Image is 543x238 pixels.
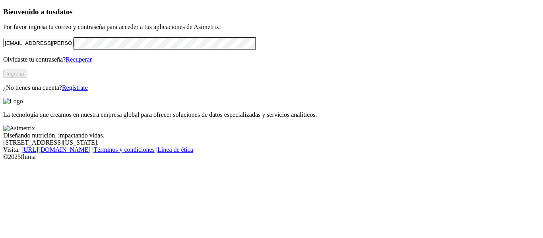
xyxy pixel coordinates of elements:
div: Visita : | | [3,146,540,153]
button: Ingresa [3,70,27,78]
a: Recuperar [66,56,92,63]
img: Asimetrix [3,125,35,132]
p: La tecnología que creamos en nuestra empresa global para ofrecer soluciones de datos especializad... [3,111,540,118]
span: datos [56,8,73,16]
a: [URL][DOMAIN_NAME] [21,146,91,153]
div: [STREET_ADDRESS][US_STATE]. [3,139,540,146]
img: Logo [3,98,23,105]
a: Regístrate [62,84,88,91]
p: Por favor ingresa tu correo y contraseña para acceder a tus aplicaciones de Asimetrix: [3,23,540,31]
div: © 2025 Iluma [3,153,540,161]
div: Diseñando nutrición, impactando vidas. [3,132,540,139]
h3: Bienvenido a tus [3,8,540,16]
input: Tu correo [3,39,74,47]
a: Línea de ética [157,146,193,153]
p: Olvidaste tu contraseña? [3,56,540,63]
p: ¿No tienes una cuenta? [3,84,540,91]
a: Términos y condiciones [93,146,155,153]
